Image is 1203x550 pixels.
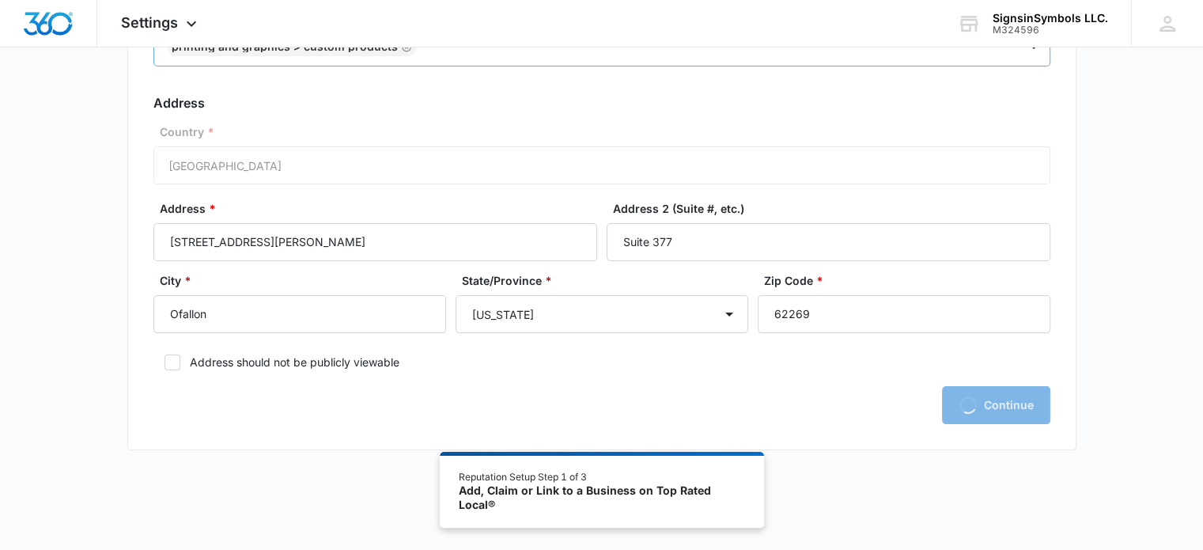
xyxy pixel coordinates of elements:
span: Settings [121,14,178,31]
div: Remove Printing and Graphics > Custom Products [398,41,412,52]
label: City [160,272,452,289]
div: account name [993,12,1108,25]
label: Address [160,200,603,217]
label: Address 2 (Suite #, etc.) [613,200,1057,217]
label: Zip Code [764,272,1057,289]
label: Country [160,123,1057,140]
div: Reputation Setup Step 1 of 3 [459,470,744,484]
div: Add, Claim or Link to a Business on Top Rated Local® [459,484,744,511]
label: State/Province [462,272,755,289]
label: Address should not be publicly viewable [153,354,1050,370]
h3: Address [153,93,1050,112]
div: account id [993,25,1108,36]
